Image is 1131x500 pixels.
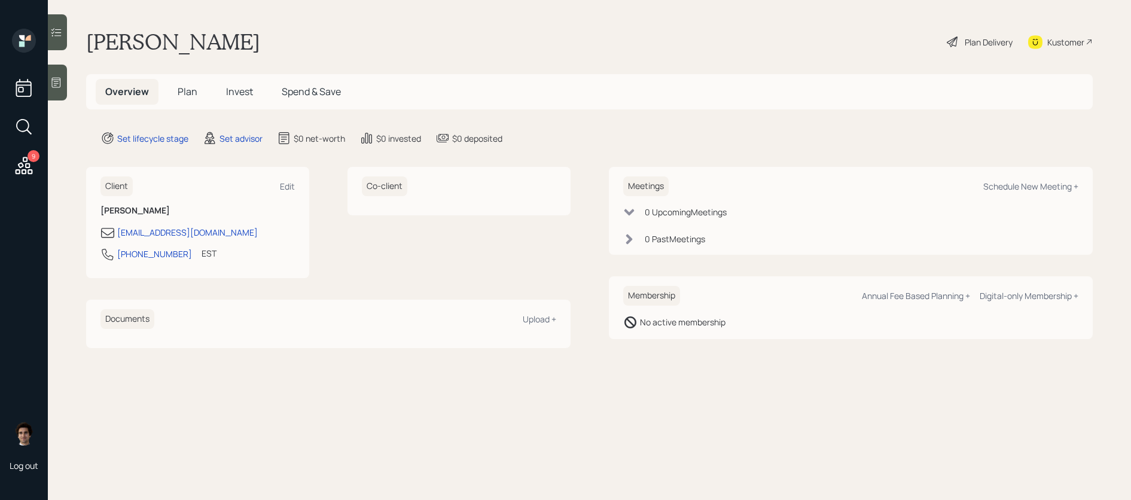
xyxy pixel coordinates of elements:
div: $0 net-worth [294,132,345,145]
div: [PHONE_NUMBER] [117,248,192,260]
div: Schedule New Meeting + [983,181,1078,192]
div: No active membership [640,316,725,328]
div: Digital-only Membership + [980,290,1078,301]
div: [EMAIL_ADDRESS][DOMAIN_NAME] [117,226,258,239]
div: Plan Delivery [965,36,1013,48]
div: $0 deposited [452,132,502,145]
div: 0 Upcoming Meeting s [645,206,727,218]
div: Annual Fee Based Planning + [862,290,970,301]
div: Set lifecycle stage [117,132,188,145]
span: Spend & Save [282,85,341,98]
div: $0 invested [376,132,421,145]
div: Set advisor [220,132,263,145]
h6: Client [100,176,133,196]
h6: Co-client [362,176,407,196]
h6: Membership [623,286,680,306]
img: harrison-schaefer-headshot-2.png [12,422,36,446]
div: Upload + [523,313,556,325]
h6: [PERSON_NAME] [100,206,295,216]
h6: Documents [100,309,154,329]
span: Overview [105,85,149,98]
div: Kustomer [1047,36,1084,48]
h6: Meetings [623,176,669,196]
div: Log out [10,460,38,471]
div: 9 [28,150,39,162]
div: Edit [280,181,295,192]
span: Invest [226,85,253,98]
span: Plan [178,85,197,98]
div: EST [202,247,217,260]
h1: [PERSON_NAME] [86,29,260,55]
div: 0 Past Meeting s [645,233,705,245]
